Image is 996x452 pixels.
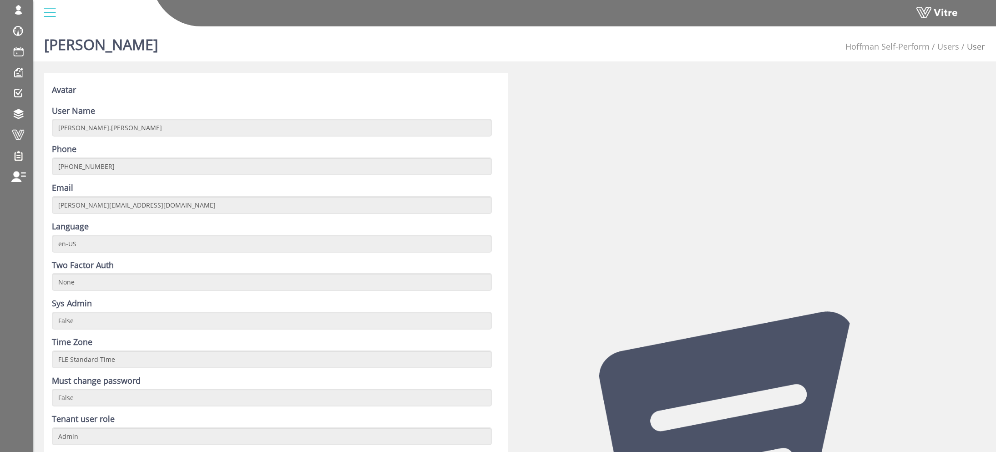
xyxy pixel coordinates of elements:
label: Phone [52,143,76,155]
li: User [959,41,985,53]
label: Must change password [52,375,141,387]
a: Users [937,41,959,52]
a: Hoffman Self-Perform [845,41,930,52]
label: User Name [52,105,95,117]
label: Sys Admin [52,298,92,310]
label: Avatar [52,84,76,96]
label: Tenant user role [52,413,115,425]
label: Time Zone [52,336,92,348]
h1: [PERSON_NAME] [44,23,158,61]
label: Language [52,221,89,233]
label: Two Factor Auth [52,259,114,271]
label: Email [52,182,73,194]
